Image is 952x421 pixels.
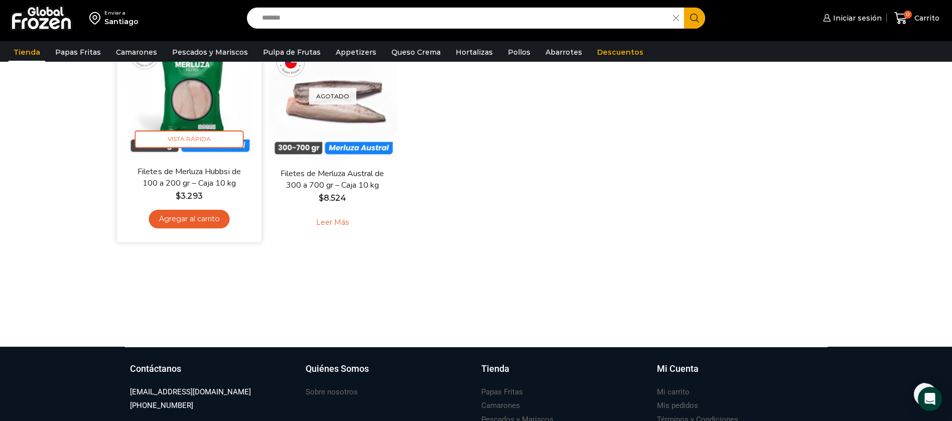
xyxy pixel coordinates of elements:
[481,362,509,375] h3: Tienda
[918,387,942,411] div: Open Intercom Messenger
[50,43,106,62] a: Papas Fritas
[481,387,523,397] h3: Papas Fritas
[130,166,247,190] a: Filetes de Merluza Hubbsi de 100 a 200 gr – Caja 10 kg
[892,7,942,30] a: 0 Carrito
[592,43,648,62] a: Descuentos
[481,385,523,399] a: Papas Fritas
[451,43,498,62] a: Hortalizas
[167,43,253,62] a: Pescados y Mariscos
[912,13,939,23] span: Carrito
[258,43,326,62] a: Pulpa de Frutas
[904,11,912,19] span: 0
[130,385,251,399] a: [EMAIL_ADDRESS][DOMAIN_NAME]
[309,88,356,105] p: Agotado
[111,43,162,62] a: Camarones
[9,43,45,62] a: Tienda
[104,17,139,27] div: Santiago
[540,43,587,62] a: Abarrotes
[306,362,369,375] h3: Quiénes Somos
[275,168,390,191] a: Filetes de Merluza Austral de 300 a 700 gr – Caja 10 kg
[130,399,193,412] a: [PHONE_NUMBER]
[657,387,690,397] h3: Mi carrito
[503,43,535,62] a: Pollos
[130,362,181,375] h3: Contáctanos
[130,362,296,385] a: Contáctanos
[89,10,104,27] img: address-field-icon.svg
[319,193,346,203] bdi: 8.524
[130,387,251,397] h3: [EMAIL_ADDRESS][DOMAIN_NAME]
[306,387,358,397] h3: Sobre nosotros
[657,400,698,411] h3: Mis pedidos
[657,362,823,385] a: Mi Cuenta
[831,13,882,23] span: Iniciar sesión
[306,362,471,385] a: Quiénes Somos
[134,130,243,148] span: Vista Rápida
[331,43,381,62] a: Appetizers
[386,43,446,62] a: Queso Crema
[319,193,324,203] span: $
[657,399,698,412] a: Mis pedidos
[821,8,882,28] a: Iniciar sesión
[684,8,705,29] button: Search button
[657,362,699,375] h3: Mi Cuenta
[481,400,520,411] h3: Camarones
[176,191,202,201] bdi: 3.293
[481,362,647,385] a: Tienda
[176,191,181,201] span: $
[104,10,139,17] div: Enviar a
[657,385,690,399] a: Mi carrito
[301,212,364,233] a: Leé más sobre “Filetes de Merluza Austral de 300 a 700 gr - Caja 10 kg”
[481,399,520,412] a: Camarones
[306,385,358,399] a: Sobre nosotros
[130,400,193,411] h3: [PHONE_NUMBER]
[149,210,229,228] a: Agregar al carrito: “Filetes de Merluza Hubbsi de 100 a 200 gr – Caja 10 kg”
